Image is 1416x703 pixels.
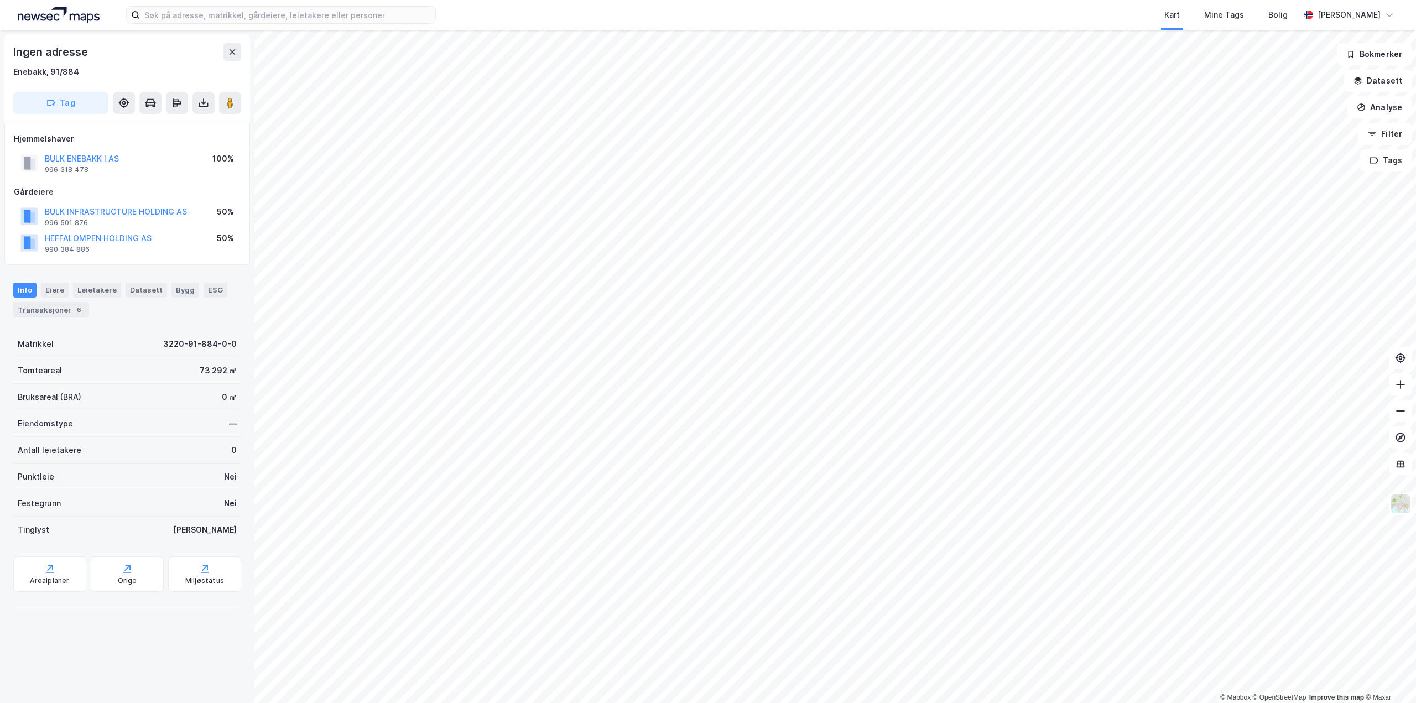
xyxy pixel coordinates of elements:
img: logo.a4113a55bc3d86da70a041830d287a7e.svg [18,7,100,23]
div: Tinglyst [18,523,49,537]
iframe: Chat Widget [1361,650,1416,703]
div: [PERSON_NAME] [1318,8,1381,22]
div: Bygg [171,283,199,297]
div: Kart [1164,8,1180,22]
div: Datasett [126,283,167,297]
div: Leietakere [73,283,121,297]
div: Kontrollprogram for chat [1361,650,1416,703]
div: Gårdeiere [14,185,241,199]
button: Tags [1360,149,1412,171]
div: Ingen adresse [13,43,90,61]
div: Nei [224,470,237,483]
div: [PERSON_NAME] [173,523,237,537]
div: Arealplaner [30,576,69,585]
div: 50% [217,232,234,245]
div: 0 ㎡ [222,390,237,404]
a: OpenStreetMap [1253,694,1306,701]
div: Tomteareal [18,364,62,377]
div: 996 501 876 [45,218,88,227]
div: Eiendomstype [18,417,73,430]
div: 100% [212,152,234,165]
div: ESG [204,283,227,297]
div: Info [13,283,37,297]
img: Z [1390,493,1411,514]
button: Datasett [1344,70,1412,92]
div: Punktleie [18,470,54,483]
a: Improve this map [1309,694,1364,701]
div: Festegrunn [18,497,61,510]
div: 996 318 478 [45,165,88,174]
input: Søk på adresse, matrikkel, gårdeiere, leietakere eller personer [140,7,435,23]
div: 50% [217,205,234,218]
div: Antall leietakere [18,444,81,457]
div: Origo [118,576,137,585]
div: Bruksareal (BRA) [18,390,81,404]
div: Matrikkel [18,337,54,351]
button: Filter [1358,123,1412,145]
button: Analyse [1347,96,1412,118]
div: Miljøstatus [185,576,224,585]
div: Nei [224,497,237,510]
div: Eiere [41,283,69,297]
div: 73 292 ㎡ [200,364,237,377]
div: Mine Tags [1204,8,1244,22]
div: Transaksjoner [13,302,89,317]
div: Hjemmelshaver [14,132,241,145]
div: Enebakk, 91/884 [13,65,79,79]
div: Bolig [1268,8,1288,22]
div: 990 384 886 [45,245,90,254]
button: Bokmerker [1337,43,1412,65]
div: — [229,417,237,430]
div: 0 [231,444,237,457]
button: Tag [13,92,108,114]
div: 6 [74,304,85,315]
a: Mapbox [1220,694,1251,701]
div: 3220-91-884-0-0 [163,337,237,351]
